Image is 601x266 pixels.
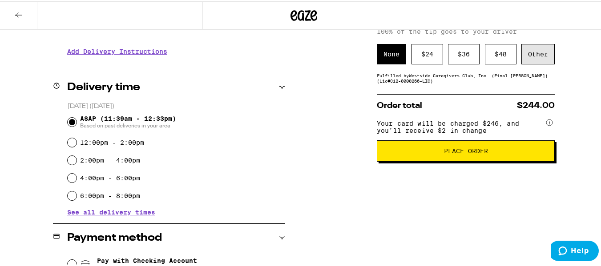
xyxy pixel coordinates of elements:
span: Based on past deliveries in your area [80,121,176,128]
div: None [377,43,406,63]
h2: Payment method [67,231,162,242]
label: 4:00pm - 6:00pm [80,173,140,180]
p: We'll contact you at [PHONE_NUMBER] when we arrive [67,60,285,67]
div: $ 36 [448,43,480,63]
span: ASAP (11:39am - 12:33pm) [80,114,176,128]
span: Place Order [444,147,488,153]
p: [DATE] ([DATE]) [68,101,285,109]
iframe: Opens a widget where you can find more information [551,239,599,262]
label: 2:00pm - 4:00pm [80,155,140,163]
div: $ 48 [485,43,516,63]
h2: Delivery time [67,81,140,91]
button: See all delivery times [67,208,155,214]
div: $ 24 [411,43,443,63]
p: 100% of the tip goes to your driver [377,27,555,34]
div: Other [521,43,555,63]
label: 6:00pm - 8:00pm [80,191,140,198]
span: Your card will be charged $246, and you’ll receive $2 in change [377,115,544,133]
h3: Add Delivery Instructions [67,40,285,60]
button: Place Order [377,139,555,160]
div: Fulfilled by Westside Caregivers Club, Inc. (Final [PERSON_NAME]) (Lic# C12-0000266-LIC ) [377,71,555,82]
span: $244.00 [517,100,555,108]
span: Order total [377,100,422,108]
label: 12:00pm - 2:00pm [80,138,144,145]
